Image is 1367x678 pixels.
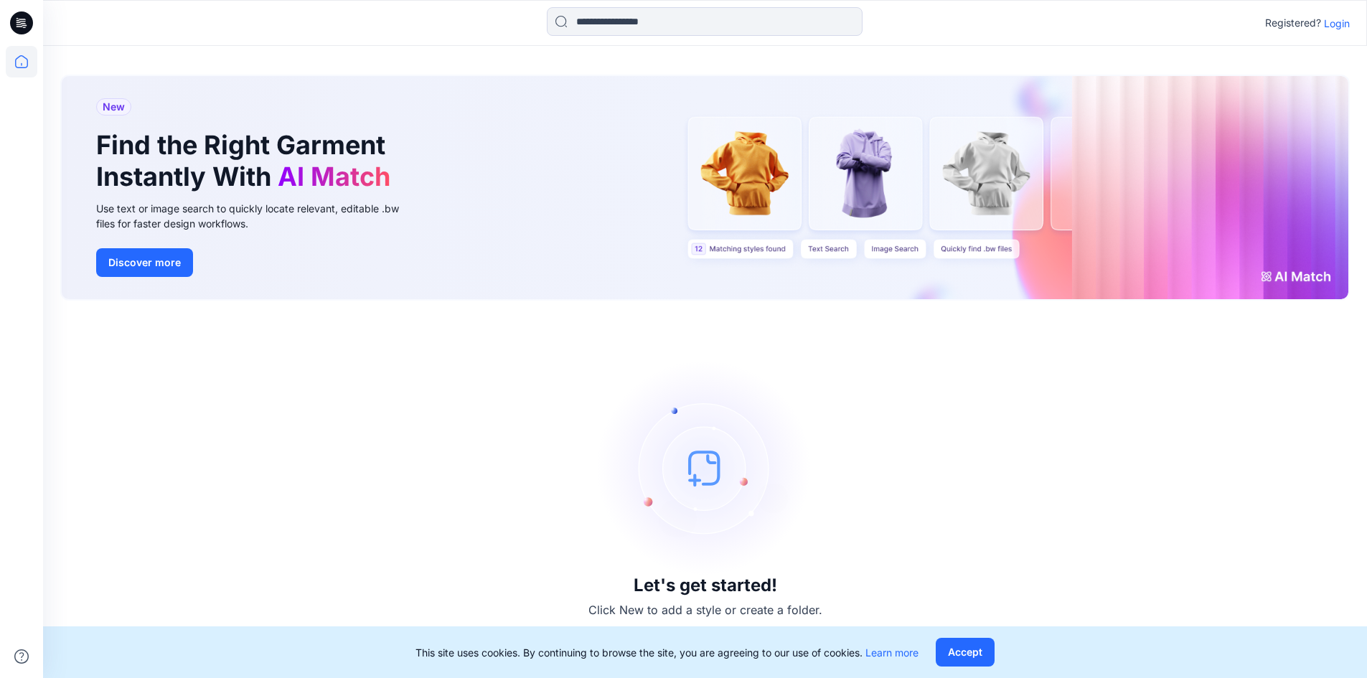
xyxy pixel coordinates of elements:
h3: Let's get started! [634,575,777,595]
p: Registered? [1265,14,1321,32]
button: Discover more [96,248,193,277]
span: AI Match [278,161,390,192]
div: Use text or image search to quickly locate relevant, editable .bw files for faster design workflows. [96,201,419,231]
span: New [103,98,125,116]
p: Click New to add a style or create a folder. [588,601,822,618]
img: empty-state-image.svg [598,360,813,575]
button: Accept [936,638,995,667]
a: Learn more [865,646,919,659]
h1: Find the Right Garment Instantly With [96,130,398,192]
p: Login [1324,16,1350,31]
p: This site uses cookies. By continuing to browse the site, you are agreeing to our use of cookies. [415,645,919,660]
